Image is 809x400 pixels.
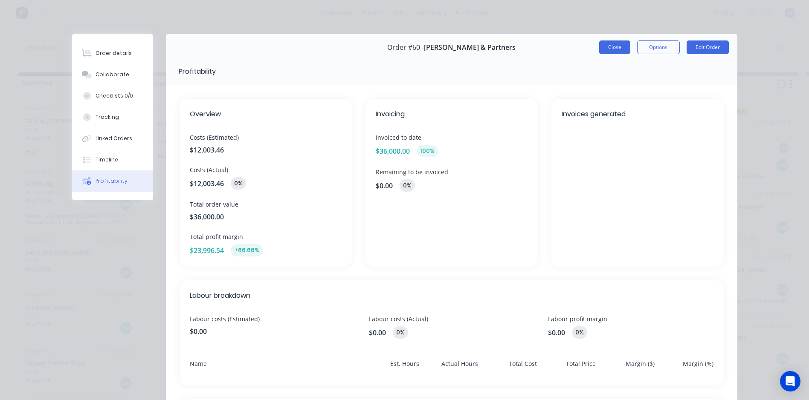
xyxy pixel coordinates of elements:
span: Labour costs (Estimated) [190,314,355,323]
span: Labour breakdown [190,291,713,301]
div: Linked Orders [96,135,132,142]
span: Labour profit margin [548,314,713,323]
div: Checklists 0/0 [96,92,133,100]
span: $0.00 [376,181,393,191]
span: $0.00 [548,328,565,338]
button: Profitability [72,170,153,192]
div: Total Cost [481,359,537,375]
div: Profitability [179,66,216,77]
span: Order #60 - [387,43,424,52]
div: Margin ($) [599,359,655,375]
span: Total order value [190,200,342,209]
span: Remaining to be invoiced [376,167,528,176]
button: Timeline [72,149,153,170]
button: Collaborate [72,64,153,85]
span: Invoicing [376,109,528,119]
div: 0% [231,177,246,190]
div: Actual Hours [423,359,478,375]
div: Name [190,359,360,375]
span: $36,000.00 [190,212,342,222]
div: Open Intercom Messenger [780,371,800,391]
span: Invoices generated [562,109,713,119]
span: Total profit margin [190,232,342,241]
div: Est. Hours [364,359,419,375]
div: Margin (%) [658,359,713,375]
div: Total Price [540,359,596,375]
span: $36,000.00 [376,146,410,156]
span: $12,003.46 [190,178,224,189]
span: Invoiced to date [376,133,528,142]
span: $0.00 [369,328,386,338]
button: Linked Orders [72,128,153,149]
div: Profitability [96,177,128,185]
span: [PERSON_NAME] & Partners [424,43,516,52]
span: Overview [190,109,342,119]
div: 0 % [400,179,415,192]
div: 0% [572,326,587,339]
div: Timeline [96,156,118,164]
button: Order details [72,43,153,64]
button: Edit Order [687,40,729,54]
div: Collaborate [96,71,129,78]
span: $12,003.46 [190,145,342,155]
span: $0.00 [190,326,355,337]
div: 100 % [417,145,438,157]
div: 0% [393,326,408,339]
button: Checklists 0/0 [72,85,153,106]
span: Labour costs (Actual) [369,314,534,323]
div: Tracking [96,113,119,121]
div: +66.66% [231,244,263,256]
div: Order details [96,49,132,57]
button: Options [637,40,680,54]
span: Costs (Actual) [190,165,342,174]
button: Close [599,40,630,54]
span: $23,996.54 [190,245,224,256]
button: Tracking [72,106,153,128]
span: Costs (Estimated) [190,133,342,142]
